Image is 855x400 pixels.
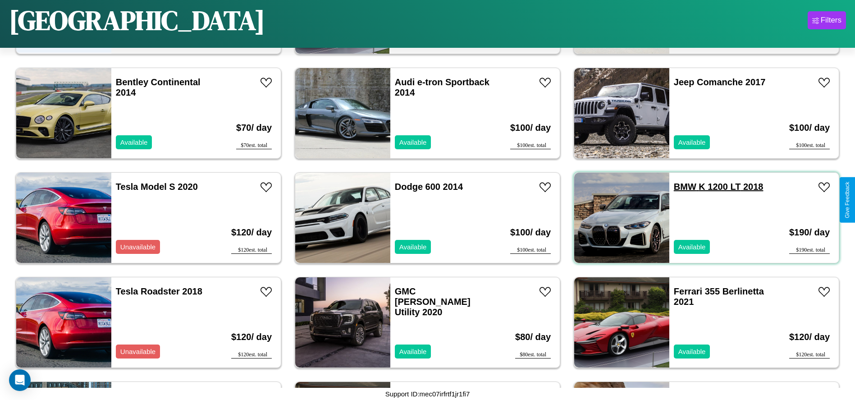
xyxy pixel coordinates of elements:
div: $ 120 est. total [789,351,830,359]
p: Support ID: mec07irfrtf1jr1fi7 [385,388,470,400]
div: Open Intercom Messenger [9,369,31,391]
div: $ 100 est. total [510,142,551,149]
p: Available [399,345,427,358]
p: Available [399,136,427,148]
div: $ 80 est. total [515,351,551,359]
a: Ferrari 355 Berlinetta 2021 [674,286,764,307]
a: GMC [PERSON_NAME] Utility 2020 [395,286,471,317]
a: Jeep Comanche 2017 [674,77,765,87]
p: Unavailable [120,241,155,253]
h3: $ 80 / day [515,323,551,351]
h3: $ 120 / day [231,323,272,351]
h3: $ 120 / day [231,218,272,247]
div: $ 120 est. total [231,247,272,254]
div: Give Feedback [844,182,850,218]
h1: [GEOGRAPHIC_DATA] [9,2,265,39]
p: Available [678,345,706,358]
p: Available [678,241,706,253]
h3: $ 70 / day [236,114,272,142]
p: Available [120,136,148,148]
p: Unavailable [120,345,155,358]
div: $ 100 est. total [510,247,551,254]
div: $ 120 est. total [231,351,272,359]
div: $ 100 est. total [789,142,830,149]
a: Dodge 600 2014 [395,182,463,192]
h3: $ 100 / day [510,114,551,142]
h3: $ 190 / day [789,218,830,247]
div: $ 70 est. total [236,142,272,149]
p: Available [678,136,706,148]
a: BMW K 1200 LT 2018 [674,182,764,192]
div: $ 190 est. total [789,247,830,254]
a: Tesla Roadster 2018 [116,286,202,296]
div: Filters [821,16,841,25]
a: Tesla Model S 2020 [116,182,198,192]
button: Filters [808,11,846,29]
h3: $ 100 / day [789,114,830,142]
h3: $ 120 / day [789,323,830,351]
a: Audi e-tron Sportback 2014 [395,77,489,97]
p: Available [399,241,427,253]
h3: $ 100 / day [510,218,551,247]
a: Bentley Continental 2014 [116,77,201,97]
